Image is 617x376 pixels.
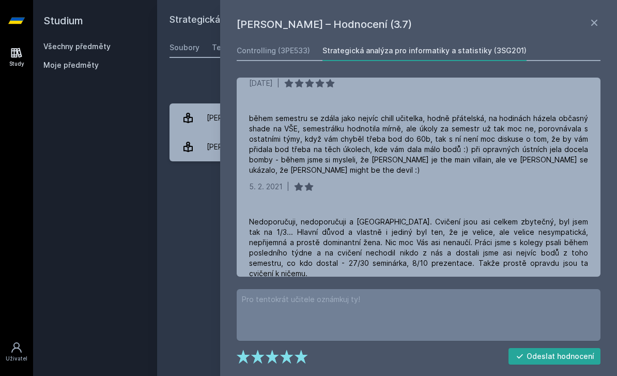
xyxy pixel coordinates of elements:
[169,37,199,58] a: Soubory
[207,137,264,157] div: [PERSON_NAME]
[212,37,233,58] a: Testy
[2,336,31,368] a: Uživatel
[43,42,111,51] a: Všechny předměty
[207,108,264,128] div: [PERSON_NAME]
[169,12,489,29] h2: Strategická analýza pro informatiky a statistiky (3SG201)
[169,103,605,132] a: [PERSON_NAME] 3 hodnocení 4.0
[212,42,233,53] div: Testy
[277,78,280,88] div: |
[43,60,99,70] span: Moje předměty
[249,113,588,175] div: během semestru se zdála jako nejvíc chill učitelka, hodně přátelská, na hodinách házela občasný s...
[249,78,273,88] div: [DATE]
[169,132,605,161] a: [PERSON_NAME] 9 hodnocení 3.7
[169,42,199,53] div: Soubory
[9,60,24,68] div: Study
[6,355,27,363] div: Uživatel
[2,41,31,73] a: Study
